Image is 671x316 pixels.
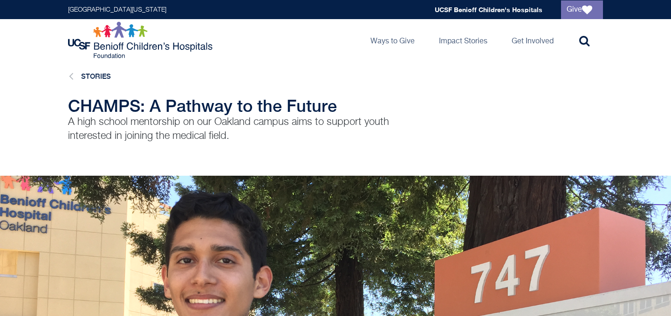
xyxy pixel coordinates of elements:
a: [GEOGRAPHIC_DATA][US_STATE] [68,7,166,13]
p: A high school mentorship on our Oakland campus aims to support youth interested in joining the me... [68,115,427,157]
a: Stories [81,72,111,80]
a: UCSF Benioff Children's Hospitals [435,6,542,14]
a: Give [561,0,603,19]
a: Get Involved [504,19,561,61]
a: Impact Stories [431,19,495,61]
img: Logo for UCSF Benioff Children's Hospitals Foundation [68,21,215,59]
span: CHAMPS: A Pathway to the Future [68,96,337,116]
a: Ways to Give [363,19,422,61]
